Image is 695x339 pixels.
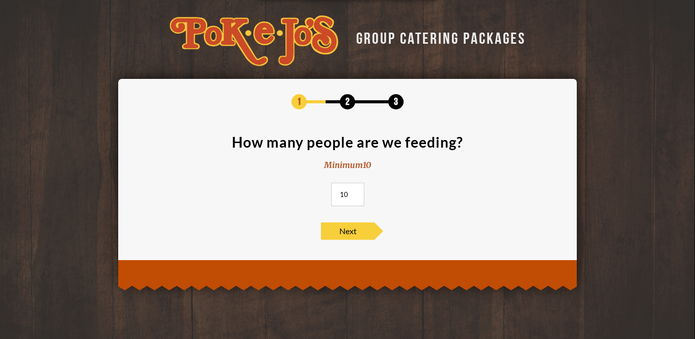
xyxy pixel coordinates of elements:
[388,94,404,109] span: 3
[170,15,338,66] img: logo-34603ddf.svg
[291,94,307,109] span: 1
[349,26,526,46] div: GROUP CATERING PACKAGES
[324,159,371,171] div: Minimum 10
[321,222,375,240] span: Next
[340,94,355,109] span: 2
[232,135,463,149] div: How many people are we feeding?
